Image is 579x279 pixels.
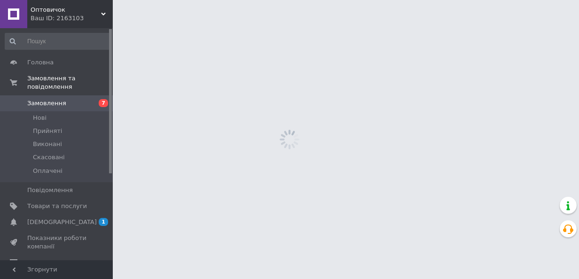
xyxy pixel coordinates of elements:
span: Замовлення [27,99,66,108]
span: Скасовані [33,153,65,162]
span: 1 [99,218,108,226]
span: Нові [33,114,47,122]
span: Виконані [33,140,62,148]
span: Прийняті [33,127,62,135]
span: [DEMOGRAPHIC_DATA] [27,218,97,226]
span: Відгуки [27,259,52,267]
span: Замовлення та повідомлення [27,74,113,91]
span: Головна [27,58,54,67]
span: Повідомлення [27,186,73,194]
span: Показники роботи компанії [27,234,87,251]
span: Оптовичок [31,6,101,14]
span: Товари та послуги [27,202,87,210]
input: Пошук [5,33,111,50]
div: Ваш ID: 2163103 [31,14,113,23]
span: 7 [99,99,108,107]
span: Оплачені [33,167,63,175]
